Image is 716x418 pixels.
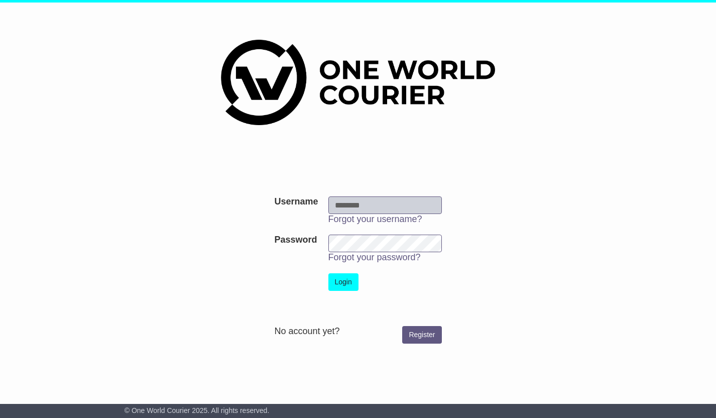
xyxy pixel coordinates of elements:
label: Password [274,235,317,246]
a: Forgot your username? [328,214,422,224]
a: Forgot your password? [328,252,421,262]
span: © One World Courier 2025. All rights reserved. [125,406,270,414]
img: One World [221,40,495,125]
div: No account yet? [274,326,441,337]
a: Register [402,326,441,344]
label: Username [274,196,318,207]
button: Login [328,273,359,291]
